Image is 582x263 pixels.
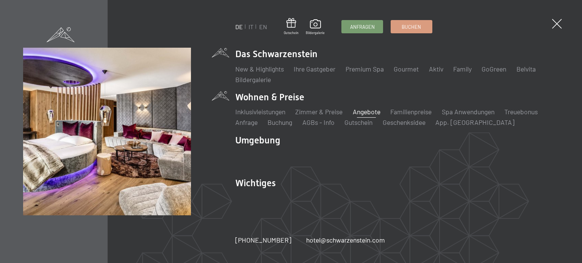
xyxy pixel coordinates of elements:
a: Zimmer & Preise [295,107,343,116]
a: Spa Anwendungen [442,107,494,116]
a: Treuebonus [504,107,538,116]
a: Gutschein [284,18,299,35]
a: App. [GEOGRAPHIC_DATA] [435,118,515,126]
a: Buchen [391,20,432,33]
a: Geschenksidee [383,118,426,126]
a: Familienpreise [390,107,432,116]
a: hotel@schwarzenstein.com [306,235,385,245]
a: Anfragen [342,20,383,33]
a: Gourmet [394,65,419,73]
a: Buchung [268,118,292,126]
a: DE [235,23,243,30]
a: EN [259,23,267,30]
a: Inklusivleistungen [235,107,285,116]
a: Premium Spa [346,65,384,73]
a: IT [249,23,253,30]
a: Gutschein [344,118,372,126]
a: Aktiv [429,65,443,73]
span: Buchen [402,23,421,30]
a: Bildergalerie [306,19,325,35]
a: AGBs - Info [302,118,335,126]
a: Bildergalerie [235,75,271,84]
span: Anfragen [350,23,375,30]
a: Anfrage [235,118,258,126]
a: Belvita [516,65,536,73]
a: [PHONE_NUMBER] [235,235,291,245]
a: Ihre Gastgeber [294,65,335,73]
a: Angebote [353,107,380,116]
a: GoGreen [482,65,506,73]
span: [PHONE_NUMBER] [235,236,291,244]
span: Bildergalerie [306,31,325,35]
span: Gutschein [284,31,299,35]
a: Family [453,65,472,73]
a: New & Highlights [235,65,284,73]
